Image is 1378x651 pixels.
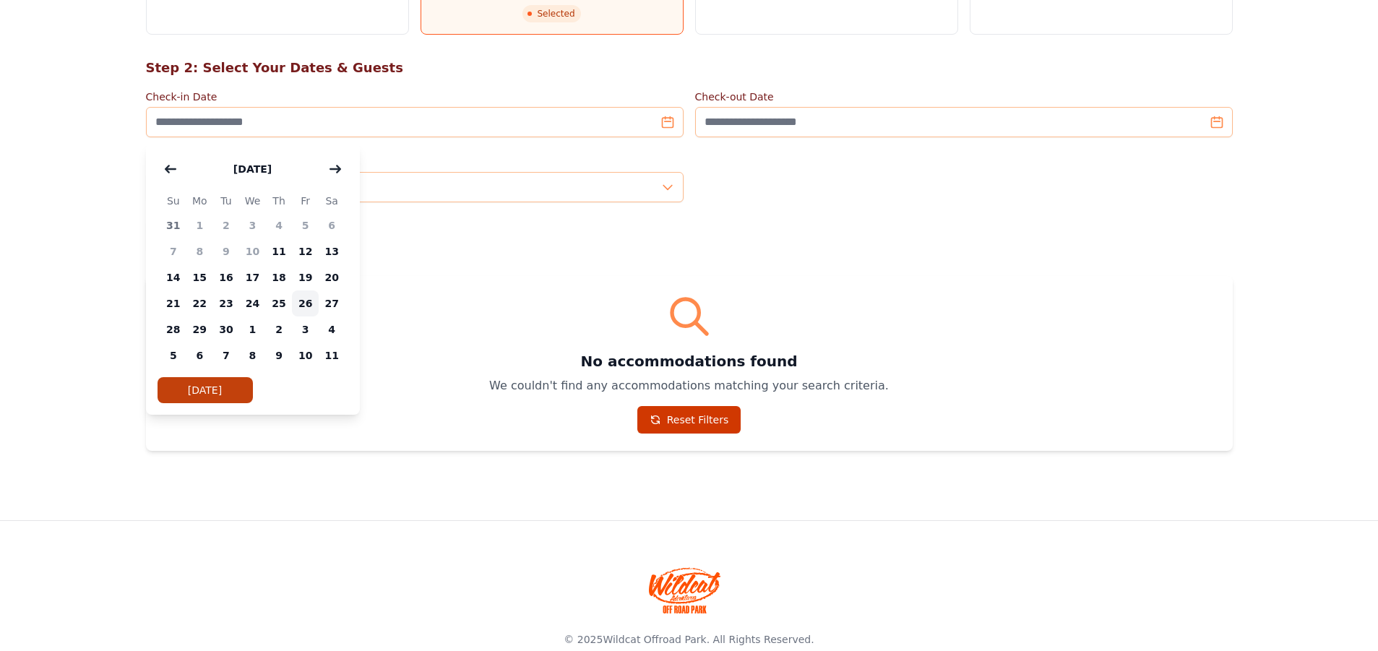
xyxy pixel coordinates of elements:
span: 1 [239,316,266,342]
span: 16 [213,264,240,290]
p: We couldn't find any accommodations matching your search criteria. [163,377,1215,395]
span: 12 [292,238,319,264]
span: 1 [186,212,213,238]
label: Number of Guests [146,155,684,169]
span: 3 [239,212,266,238]
span: 11 [266,238,293,264]
span: 7 [213,342,240,368]
button: [DATE] [158,377,253,403]
span: 2 [213,212,240,238]
span: 15 [186,264,213,290]
span: Su [160,192,187,210]
span: 5 [160,342,187,368]
span: 8 [186,238,213,264]
span: 14 [160,264,187,290]
span: Th [266,192,293,210]
img: Wildcat Offroad park [649,567,721,613]
span: 21 [160,290,187,316]
span: Selected [522,5,580,22]
span: 3 [292,316,319,342]
span: 9 [266,342,293,368]
span: 27 [319,290,345,316]
span: 29 [186,316,213,342]
span: Fr [292,192,319,210]
span: 10 [239,238,266,264]
span: 2 [266,316,293,342]
span: 13 [319,238,345,264]
h3: No accommodations found [163,351,1215,371]
span: 20 [319,264,345,290]
label: Check-in Date [146,90,684,104]
span: 17 [239,264,266,290]
span: 9 [213,238,240,264]
span: 24 [239,290,266,316]
span: 30 [213,316,240,342]
span: 28 [160,316,187,342]
span: 26 [292,290,319,316]
h2: Step 2: Select Your Dates & Guests [146,58,1233,78]
span: 25 [266,290,293,316]
label: Check-out Date [695,90,1233,104]
span: 6 [186,342,213,368]
span: 10 [292,342,319,368]
span: 18 [266,264,293,290]
span: 22 [186,290,213,316]
span: 4 [266,212,293,238]
span: Mo [186,192,213,210]
span: 23 [213,290,240,316]
span: 19 [292,264,319,290]
span: 11 [319,342,345,368]
span: 6 [319,212,345,238]
a: Wildcat Offroad Park [603,634,706,645]
span: Tu [213,192,240,210]
span: 7 [160,238,187,264]
span: 5 [292,212,319,238]
span: We [239,192,266,210]
span: Sa [319,192,345,210]
span: 4 [319,316,345,342]
span: 8 [239,342,266,368]
a: Reset Filters [637,406,741,434]
span: © 2025 . All Rights Reserved. [564,634,814,645]
span: 31 [160,212,187,238]
button: [DATE] [219,155,286,184]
